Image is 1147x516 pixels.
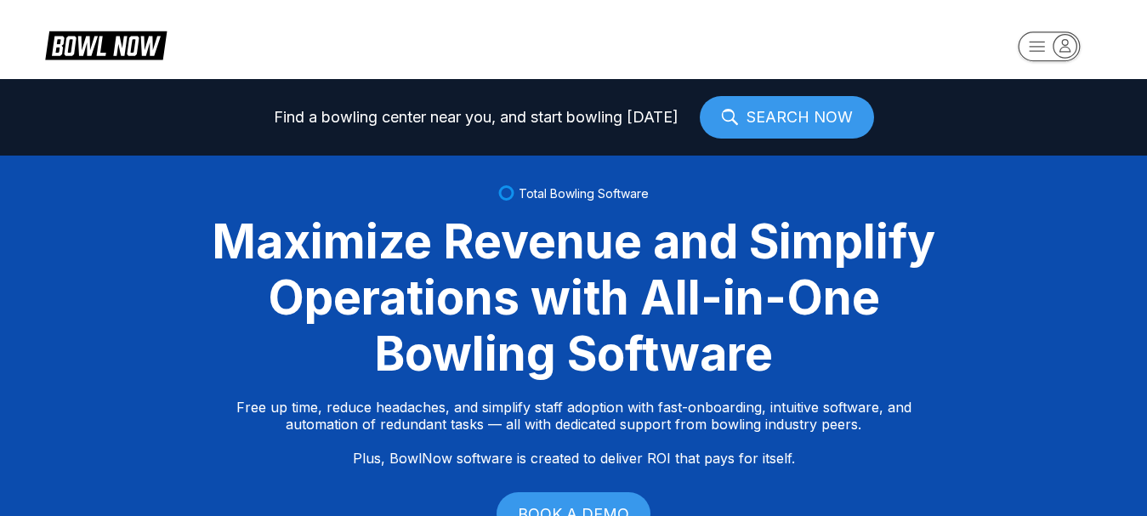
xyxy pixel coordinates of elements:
a: SEARCH NOW [700,96,874,139]
span: Find a bowling center near you, and start bowling [DATE] [274,109,679,126]
div: Maximize Revenue and Simplify Operations with All-in-One Bowling Software [191,213,957,382]
span: Total Bowling Software [519,186,649,201]
p: Free up time, reduce headaches, and simplify staff adoption with fast-onboarding, intuitive softw... [236,399,911,467]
